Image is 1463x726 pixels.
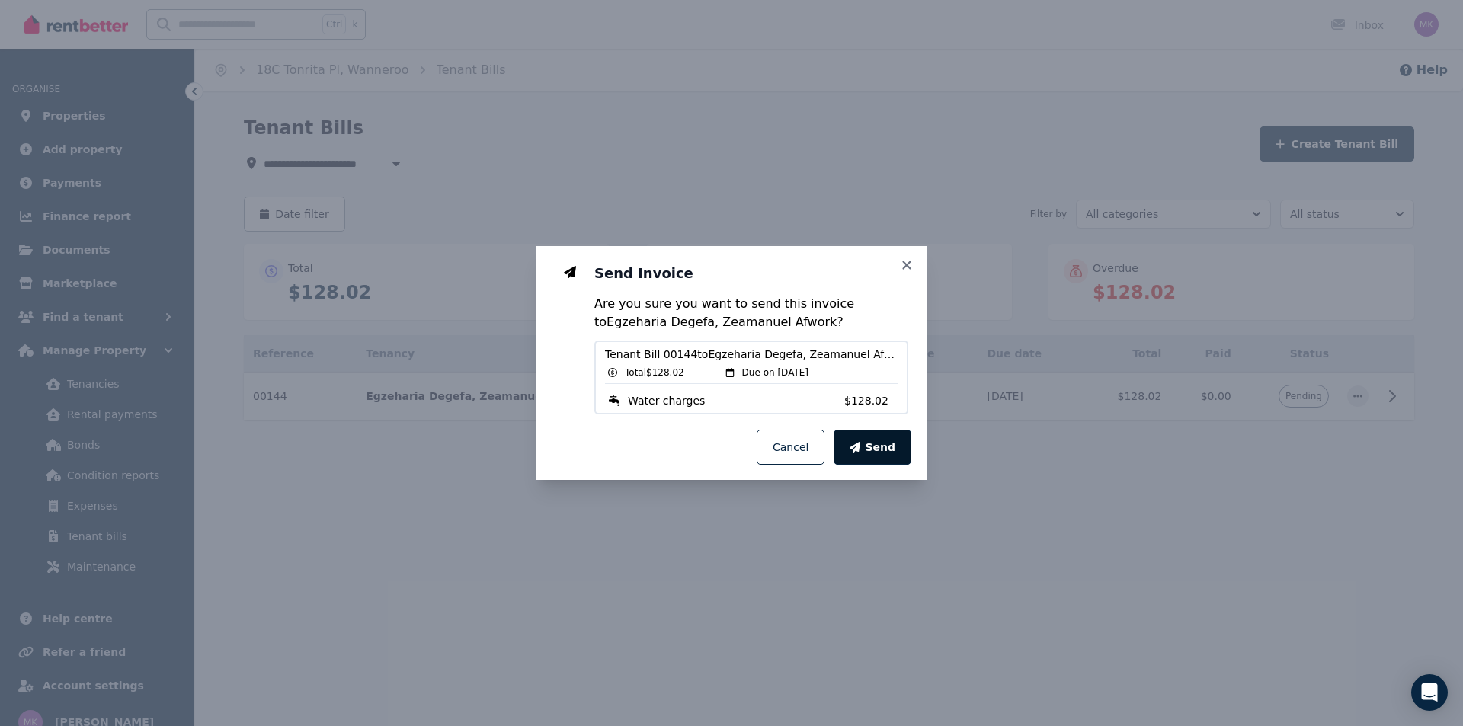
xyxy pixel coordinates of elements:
span: Total $128.02 [625,366,684,379]
span: $128.02 [844,393,898,408]
span: Tenant Bill 00144 to Egzeharia Degefa, Zeamanuel Afwork [605,347,898,362]
button: Send [834,430,911,465]
span: Send [865,440,895,455]
button: Cancel [757,430,824,465]
span: Water charges [628,393,705,408]
p: Are you sure you want to send this invoice to Egzeharia Degefa, Zeamanuel Afwork ? [594,295,908,331]
div: Open Intercom Messenger [1411,674,1448,711]
span: Due on [DATE] [742,366,808,379]
h3: Send Invoice [594,264,908,283]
